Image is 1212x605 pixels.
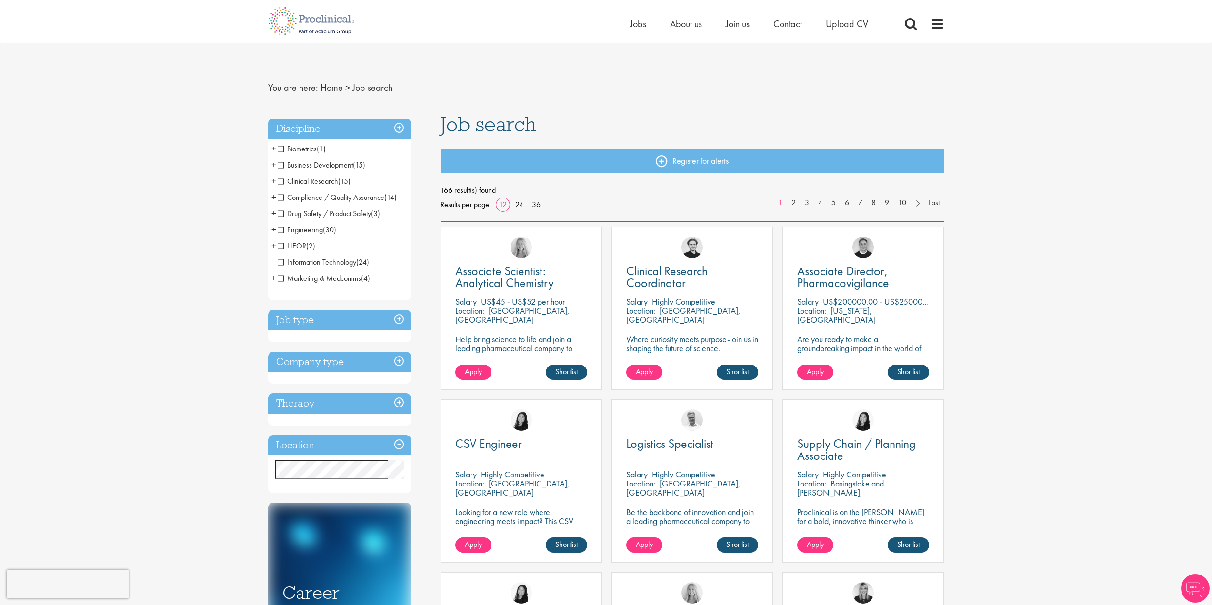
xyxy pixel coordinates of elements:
span: Location: [797,478,826,489]
span: Marketing & Medcomms [278,273,370,283]
span: Apply [636,539,653,549]
img: Janelle Jones [852,582,874,604]
span: Biometrics [278,144,326,154]
a: Numhom Sudsok [511,409,532,431]
span: Compliance / Quality Assurance [278,192,384,202]
span: (24) [356,257,369,267]
p: Looking for a new role where engineering meets impact? This CSV Engineer role is calling your name! [455,507,587,535]
span: Engineering [278,225,336,235]
p: Help bring science to life and join a leading pharmaceutical company to play a key role in delive... [455,335,587,380]
span: (30) [323,225,336,235]
span: Join us [726,18,750,30]
span: Apply [465,367,482,377]
span: Location: [626,478,655,489]
span: (5) [332,289,341,299]
img: Joshua Bye [681,409,703,431]
h3: Job type [268,310,411,330]
a: About us [670,18,702,30]
img: Bo Forsen [852,237,874,258]
span: Clinical Research [278,176,351,186]
a: Supply Chain / Planning Associate [797,438,929,462]
h3: Therapy [268,393,411,414]
h3: Discipline [268,119,411,139]
a: Register for alerts [441,149,944,173]
span: > [345,81,350,94]
span: Apply [465,539,482,549]
a: Apply [797,365,833,380]
span: Salary [455,296,477,307]
a: Numhom Sudsok [511,582,532,604]
span: (14) [384,192,397,202]
span: Biometrics [278,144,317,154]
p: Highly Competitive [481,469,544,480]
p: US$45 - US$52 per hour [481,296,565,307]
span: Salary [626,296,648,307]
iframe: reCAPTCHA [7,570,129,598]
span: Drug Safety / Product Safety [278,208,371,218]
img: Chatbot [1181,574,1210,603]
p: US$200000.00 - US$250000.00 per annum [823,296,975,307]
span: Drug Safety / Product Safety [278,208,380,218]
a: Numhom Sudsok [852,409,874,431]
span: + [271,271,276,285]
a: 4 [813,198,827,208]
span: + [271,287,276,301]
img: Shannon Briggs [681,582,703,604]
a: breadcrumb link [321,81,343,94]
p: Highly Competitive [823,469,886,480]
a: Apply [626,365,662,380]
a: Shortlist [717,537,758,553]
img: Nico Kohlwes [681,237,703,258]
a: Last [924,198,944,208]
span: Engineering [278,225,323,235]
a: Apply [797,537,833,553]
span: Results per page [441,198,489,212]
span: Marketing & Medcomms [278,273,361,283]
p: [GEOGRAPHIC_DATA], [GEOGRAPHIC_DATA] [455,305,570,325]
div: Company type [268,352,411,372]
span: Information Technology [278,257,356,267]
p: Proclinical is on the [PERSON_NAME] for a bold, innovative thinker who is ready to help push the ... [797,507,929,553]
span: Jobs [630,18,646,30]
a: Associate Director, Pharmacovigilance [797,265,929,289]
a: Apply [626,537,662,553]
a: 7 [853,198,867,208]
span: + [271,174,276,188]
span: + [271,190,276,204]
a: Upload CV [826,18,868,30]
span: Salary [797,296,819,307]
span: Salary [455,469,477,480]
a: Contact [773,18,802,30]
a: 9 [880,198,894,208]
span: + [271,238,276,253]
a: Shortlist [888,365,929,380]
a: Shannon Briggs [511,237,532,258]
span: Business Development [278,160,353,170]
a: 6 [840,198,854,208]
a: Apply [455,365,491,380]
a: Apply [455,537,491,553]
a: Shortlist [546,537,587,553]
p: Be the backbone of innovation and join a leading pharmaceutical company to help keep life-changin... [626,507,758,544]
a: 8 [867,198,881,208]
span: Salary [797,469,819,480]
span: Associate Scientist: Analytical Chemistry [455,263,554,291]
p: [GEOGRAPHIC_DATA], [GEOGRAPHIC_DATA] [455,478,570,498]
span: Medical Affairs [278,289,341,299]
a: Clinical Research Coordinator [626,265,758,289]
span: Job search [352,81,392,94]
span: + [271,141,276,156]
p: Where curiosity meets purpose-join us in shaping the future of science. [626,335,758,353]
span: (1) [317,144,326,154]
p: Are you ready to make a groundbreaking impact in the world of biotechnology? Join a growing compa... [797,335,929,380]
span: HEOR [278,241,306,251]
a: Shortlist [546,365,587,380]
span: Location: [626,305,655,316]
span: Compliance / Quality Assurance [278,192,397,202]
a: 24 [512,199,527,209]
